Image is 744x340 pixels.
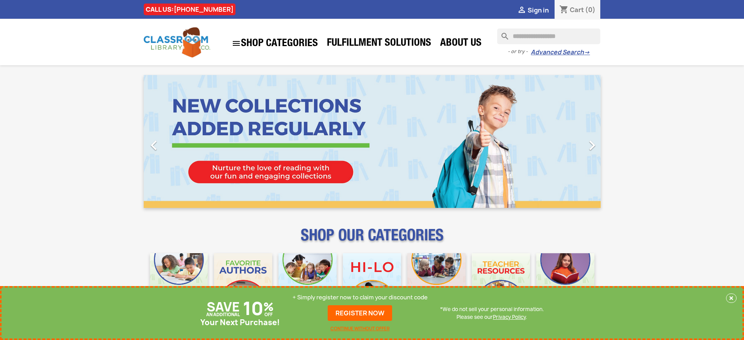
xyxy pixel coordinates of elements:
a: SHOP CATEGORIES [228,35,322,52]
a: Next [532,75,601,208]
input: Search [497,29,600,44]
i: shopping_cart [559,5,569,15]
img: CLC_HiLo_Mobile.jpg [343,253,401,311]
img: CLC_Phonics_And_Decodables_Mobile.jpg [278,253,337,311]
ul: Carousel container [144,75,601,208]
img: Classroom Library Company [144,27,210,57]
span: - or try - [508,48,531,55]
i:  [232,39,241,48]
img: CLC_Favorite_Authors_Mobile.jpg [214,253,272,311]
img: CLC_Fiction_Nonfiction_Mobile.jpg [407,253,466,311]
a: Previous [144,75,212,208]
a: [PHONE_NUMBER] [174,5,234,14]
i:  [144,136,164,155]
img: CLC_Bulk_Mobile.jpg [150,253,208,311]
a:  Sign in [517,6,549,14]
i:  [517,6,526,15]
img: CLC_Teacher_Resources_Mobile.jpg [472,253,530,311]
a: Fulfillment Solutions [323,36,435,52]
img: CLC_Dyslexia_Mobile.jpg [536,253,594,311]
span: Sign in [528,6,549,14]
a: About Us [436,36,485,52]
a: Advanced Search→ [531,48,590,56]
span: (0) [585,5,596,14]
span: Cart [570,5,584,14]
i:  [582,136,602,155]
p: SHOP OUR CATEGORIES [144,233,601,247]
span: → [584,48,590,56]
i: search [497,29,507,38]
div: CALL US: [144,4,236,15]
